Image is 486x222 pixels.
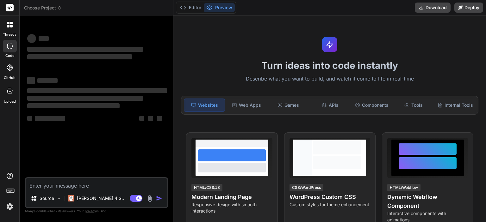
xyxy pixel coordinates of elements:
[4,75,16,81] label: GitHub
[27,77,35,84] span: ‌
[77,195,124,201] p: [PERSON_NAME] 4 S..
[435,99,476,112] div: Internal Tools
[4,201,15,212] img: settings
[191,193,272,201] h4: Modern Landing Page
[178,3,204,12] button: Editor
[40,195,54,201] p: Source
[310,99,350,112] div: APIs
[5,53,14,58] label: code
[39,36,49,41] span: ‌
[415,3,451,13] button: Download
[226,99,267,112] div: Web Apps
[85,209,96,213] span: privacy
[184,99,225,112] div: Websites
[4,99,16,104] label: Upload
[27,34,36,43] span: ‌
[37,78,58,83] span: ‌
[156,195,162,201] img: icon
[177,60,482,71] h1: Turn ideas into code instantly
[157,116,162,121] span: ‌
[204,3,235,12] button: Preview
[387,184,421,191] div: HTML/Webflow
[68,195,74,201] img: Claude 4 Sonnet
[177,75,482,83] p: Describe what you want to build, and watch it come to life in real-time
[27,47,143,52] span: ‌
[27,116,32,121] span: ‌
[387,193,468,210] h4: Dynamic Webflow Component
[27,103,120,108] span: ‌
[27,54,132,59] span: ‌
[24,5,62,11] span: Choose Project
[454,3,483,13] button: Deploy
[27,96,143,101] span: ‌
[146,195,153,202] img: attachment
[3,32,16,37] label: threads
[290,184,323,191] div: CSS/WordPress
[290,201,370,208] p: Custom styles for theme enhancement
[35,116,65,121] span: ‌
[27,88,167,93] span: ‌
[352,99,392,112] div: Components
[290,193,370,201] h4: WordPress Custom CSS
[148,116,153,121] span: ‌
[393,99,434,112] div: Tools
[268,99,308,112] div: Games
[25,208,168,214] p: Always double-check its answers. Your in Bind
[191,201,272,214] p: Responsive design with smooth interactions
[56,196,61,201] img: Pick Models
[191,184,222,191] div: HTML/CSS/JS
[139,116,144,121] span: ‌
